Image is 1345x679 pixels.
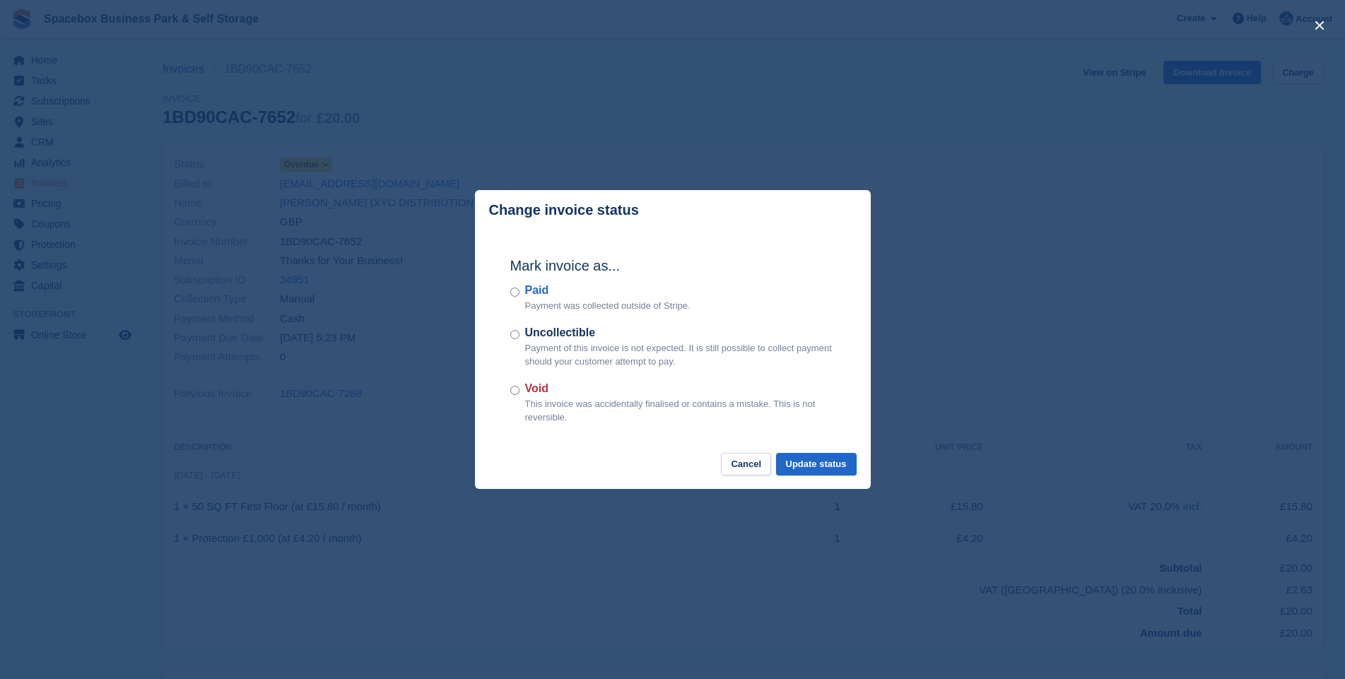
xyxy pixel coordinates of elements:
button: Update status [776,453,857,476]
p: This invoice was accidentally finalised or contains a mistake. This is not reversible. [525,397,835,425]
p: Change invoice status [489,202,639,218]
h2: Mark invoice as... [510,255,835,276]
button: close [1308,14,1331,37]
p: Payment was collected outside of Stripe. [525,299,691,313]
label: Paid [525,282,691,299]
button: Cancel [721,453,771,476]
label: Uncollectible [525,324,835,341]
p: Payment of this invoice is not expected. It is still possible to collect payment should your cust... [525,341,835,369]
label: Void [525,380,835,397]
